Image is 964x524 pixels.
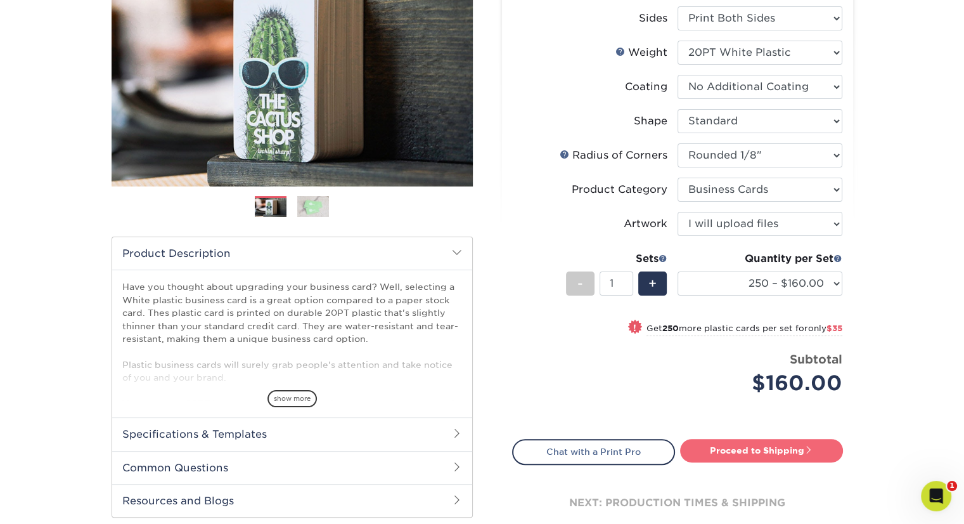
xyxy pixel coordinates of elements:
div: Coating [625,79,667,95]
span: $35 [826,324,842,333]
div: Sets [566,251,667,266]
div: Sides [639,11,667,26]
iframe: Intercom live chat [921,481,951,511]
h2: Common Questions [112,451,472,484]
h2: Resources and Blogs [112,484,472,517]
a: Chat with a Print Pro [512,439,675,464]
div: Quantity per Set [678,251,842,266]
div: Shape [634,114,667,129]
div: Product Category [572,182,667,197]
strong: 250 [662,324,679,333]
div: Radius of Corners [560,148,667,163]
div: Weight [615,45,667,60]
a: Proceed to Shipping [680,439,843,462]
div: $160.00 [687,368,842,398]
small: Get more plastic cards per set for [646,324,842,336]
div: Artwork [624,216,667,232]
strong: Subtotal [790,352,842,366]
img: Plastic Cards 02 [297,196,329,218]
h2: Specifications & Templates [112,417,472,450]
span: show more [267,390,317,407]
span: ! [633,321,636,334]
span: - [577,274,583,293]
img: Plastic Cards 01 [255,197,286,218]
h2: Product Description [112,237,472,270]
span: + [648,274,657,293]
span: only [808,324,842,333]
span: 1 [947,481,957,491]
